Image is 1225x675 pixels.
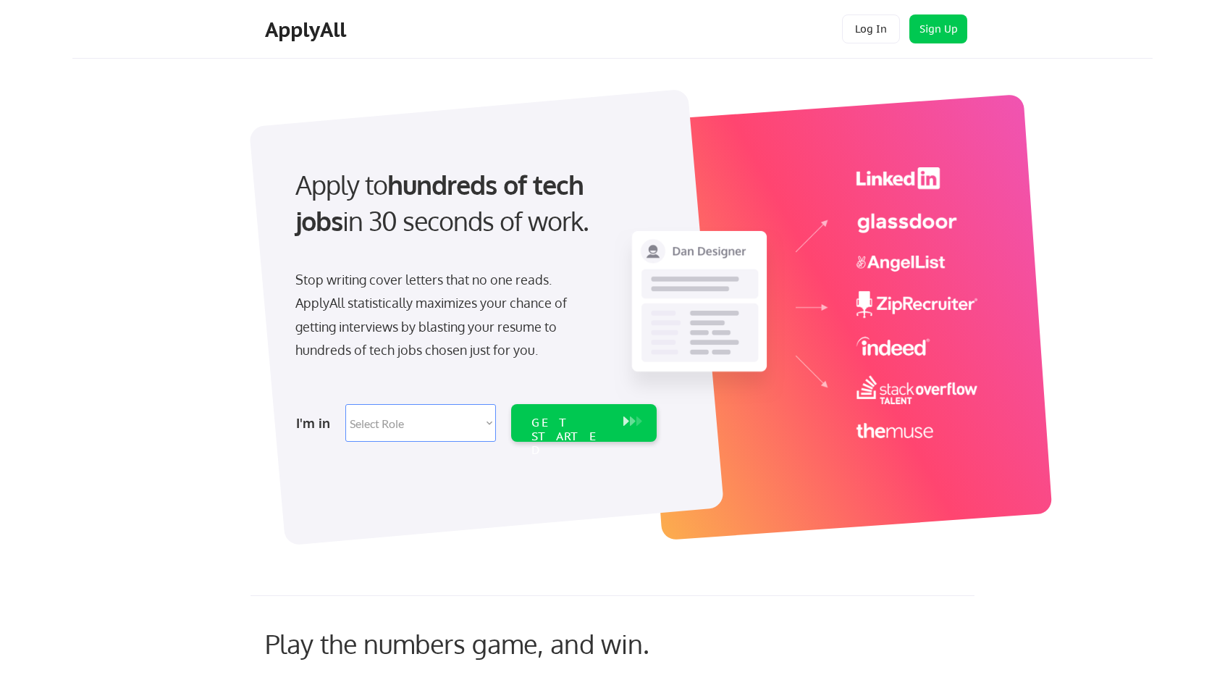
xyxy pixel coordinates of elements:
[909,14,967,43] button: Sign Up
[842,14,900,43] button: Log In
[296,411,337,435] div: I'm in
[295,168,590,237] strong: hundreds of tech jobs
[531,416,609,458] div: GET STARTED
[295,167,651,240] div: Apply to in 30 seconds of work.
[265,628,714,659] div: Play the numbers game, and win.
[295,268,593,362] div: Stop writing cover letters that no one reads. ApplyAll statistically maximizes your chance of get...
[265,17,350,42] div: ApplyAll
